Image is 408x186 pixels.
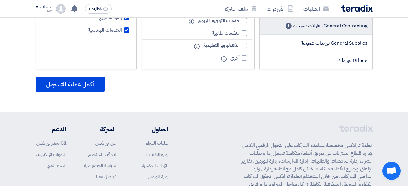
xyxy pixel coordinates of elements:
[337,57,368,64] span: Others غير ذلك
[262,2,299,16] a: الأوردرات
[293,22,368,29] span: General Contracting مقاولات عمومية
[36,140,66,146] a: لماذا تختار تيرادكس
[142,162,168,169] a: المزادات العكسية
[198,17,240,24] span: خدمات التوجيه التربوي
[341,5,373,12] img: Teradix logo
[299,2,334,16] a: الطلبات
[382,162,401,180] div: Open chat
[203,42,240,49] span: التكنولوجيا التعليمية
[99,14,122,21] span: إدارة المشاريع
[88,151,116,158] a: اتفاقية المستخدم
[88,26,122,34] span: الخدمات الهندسية
[36,125,66,134] li: الدعم
[146,151,168,158] a: إدارة الطلبات
[84,125,116,134] li: الشركة
[85,4,112,14] button: English
[301,40,368,47] span: General Supplies توريدات عمومية
[36,77,105,92] button: أكمل عملية التسجيل
[36,151,66,158] a: الندوات الإلكترونية
[219,2,262,16] a: ملف الشركة
[36,9,53,13] div: Adel
[230,54,240,62] span: أخرى
[96,173,116,180] a: تواصل معنا
[40,5,53,10] div: الحساب
[286,23,292,29] span: 1
[56,4,66,14] img: profile_test.png
[134,125,168,134] li: الحلول
[95,140,116,146] a: عن تيرادكس
[84,162,116,169] a: سياسة الخصوصية
[146,140,168,146] a: طلبات الشراء
[47,162,66,169] a: الدعم الفني
[89,7,102,11] span: English
[148,173,168,180] a: إدارة الموردين
[212,29,240,37] span: منظمات طلابية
